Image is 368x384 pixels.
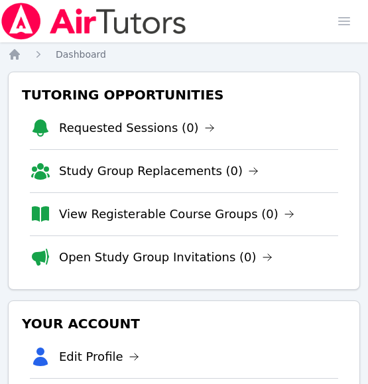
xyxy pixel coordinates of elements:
[56,49,106,60] span: Dashboard
[19,312,349,336] h3: Your Account
[19,83,349,107] h3: Tutoring Opportunities
[8,48,360,61] nav: Breadcrumb
[59,348,139,366] a: Edit Profile
[59,205,294,224] a: View Registerable Course Groups (0)
[59,162,259,180] a: Study Group Replacements (0)
[56,48,106,61] a: Dashboard
[59,119,215,137] a: Requested Sessions (0)
[59,248,273,267] a: Open Study Group Invitations (0)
